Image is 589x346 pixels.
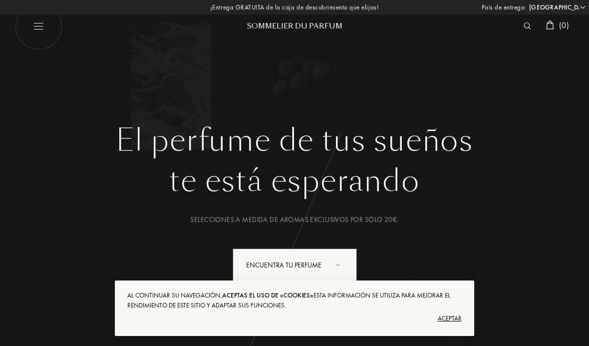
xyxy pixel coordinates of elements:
[332,254,352,274] div: animation
[22,122,567,158] h1: El perfume de tus sueños
[235,21,354,31] div: Sommelier du Parfum
[22,158,567,203] div: te está esperando
[225,248,364,282] a: Encuentra tu perfumeanimation
[127,290,462,310] div: Al continuar su navegación, Esta información se utiliza para mejorar el rendimiento de este sitio...
[524,22,531,29] img: search_icn_white.svg
[546,20,554,29] img: cart_white.svg
[233,248,357,282] div: Encuentra tu perfume
[22,214,567,225] div: Selecciones a medida de aromas exclusivos por sólo 20€.
[127,310,462,326] div: Aceptar
[482,2,527,12] span: País de entrega:
[15,2,62,50] img: burger_white.png
[222,291,313,299] span: aceptas el uso de «cookies»
[559,20,569,30] span: ( 0 )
